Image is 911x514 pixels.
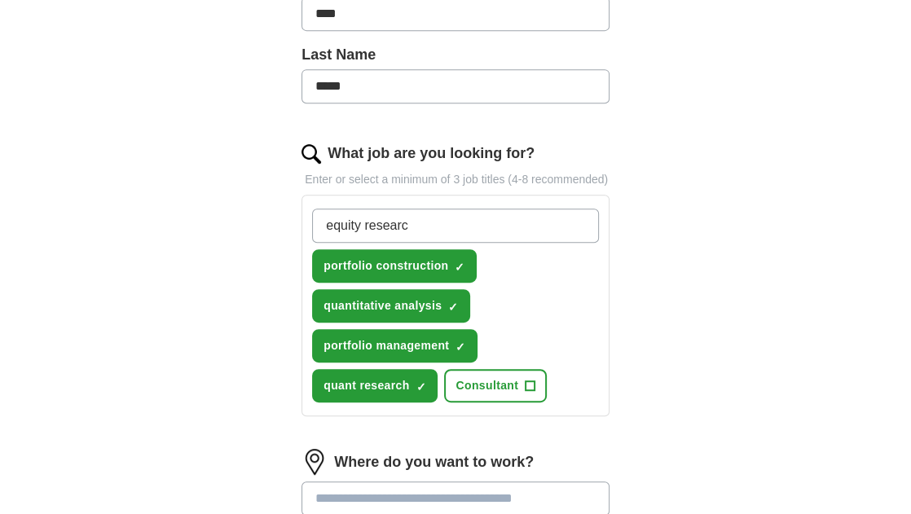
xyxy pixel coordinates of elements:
[444,369,547,402] button: Consultant
[312,249,477,283] button: portfolio construction✓
[301,171,610,188] p: Enter or select a minimum of 3 job titles (4-8 recommended)
[448,301,458,314] span: ✓
[301,449,328,475] img: location.png
[416,380,425,393] span: ✓
[312,289,470,323] button: quantitative analysis✓
[334,451,534,473] label: Where do you want to work?
[301,44,610,66] label: Last Name
[312,329,478,362] button: portfolio management✓
[323,377,409,394] span: quant research
[312,369,438,402] button: quant research✓
[323,297,442,314] span: quantitative analysis
[312,209,599,243] input: Type a job title and press enter
[455,340,465,354] span: ✓
[455,261,464,274] span: ✓
[323,257,448,275] span: portfolio construction
[455,377,518,394] span: Consultant
[301,144,321,164] img: search.png
[323,337,449,354] span: portfolio management
[328,143,535,165] label: What job are you looking for?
